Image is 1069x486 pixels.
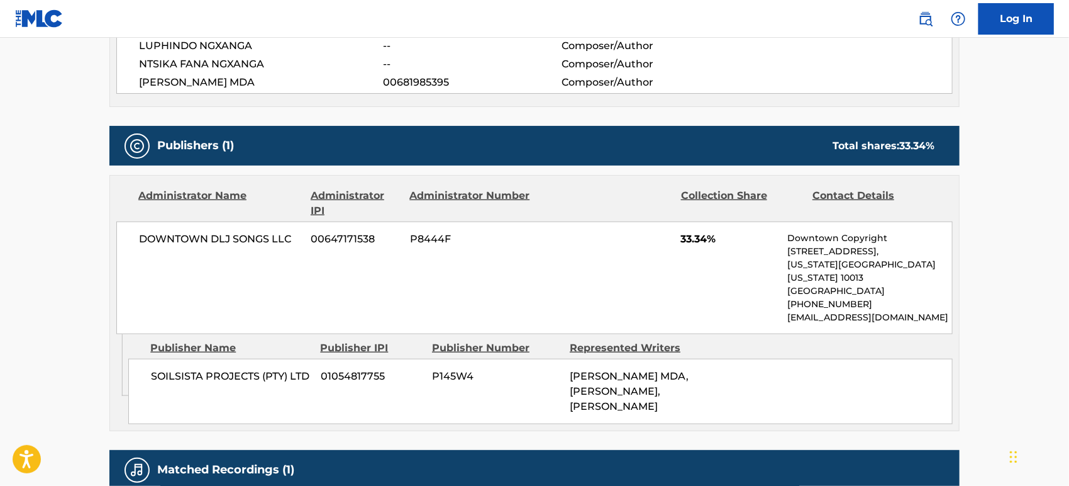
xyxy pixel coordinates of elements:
[139,75,383,90] span: [PERSON_NAME] MDA
[383,75,562,90] span: 00681985395
[1010,438,1017,476] div: Drag
[139,38,383,54] span: LUPHINDO NGXANGA
[562,75,724,90] span: Composer/Author
[139,57,383,72] span: NTSIKA FANA NGXANGA
[320,341,423,356] div: Publisher IPI
[383,57,562,72] span: --
[833,138,934,154] div: Total shares:
[562,38,724,54] span: Composer/Author
[951,11,966,26] img: help
[788,285,952,298] p: [GEOGRAPHIC_DATA]
[913,6,938,31] a: Public Search
[151,369,311,384] span: SOILSISTA PROJECTS (PTY) LTD
[383,38,562,54] span: --
[157,138,234,153] h5: Publishers (1)
[157,463,294,477] h5: Matched Recordings (1)
[432,341,560,356] div: Publisher Number
[311,232,401,247] span: 00647171538
[130,463,145,478] img: Matched Recordings
[788,298,952,311] p: [PHONE_NUMBER]
[570,370,689,412] span: [PERSON_NAME] MDA, [PERSON_NAME], [PERSON_NAME]
[130,138,145,154] img: Publishers
[409,188,531,218] div: Administrator Number
[432,369,560,384] span: P145W4
[562,57,724,72] span: Composer/Author
[321,369,423,384] span: 01054817755
[899,140,934,152] span: 33.34 %
[788,258,952,285] p: [US_STATE][GEOGRAPHIC_DATA][US_STATE] 10013
[946,6,971,31] div: Help
[681,188,803,218] div: Collection Share
[139,232,302,247] span: DOWNTOWN DLJ SONGS LLC
[138,188,301,218] div: Administrator Name
[410,232,532,247] span: P8444F
[918,11,933,26] img: search
[15,9,64,28] img: MLC Logo
[150,341,311,356] div: Publisher Name
[788,245,952,258] p: [STREET_ADDRESS],
[788,311,952,324] p: [EMAIL_ADDRESS][DOMAIN_NAME]
[681,232,778,247] span: 33.34%
[978,3,1054,35] a: Log In
[1006,426,1069,486] iframe: Chat Widget
[311,188,400,218] div: Administrator IPI
[812,188,934,218] div: Contact Details
[788,232,952,245] p: Downtown Copyright
[570,341,698,356] div: Represented Writers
